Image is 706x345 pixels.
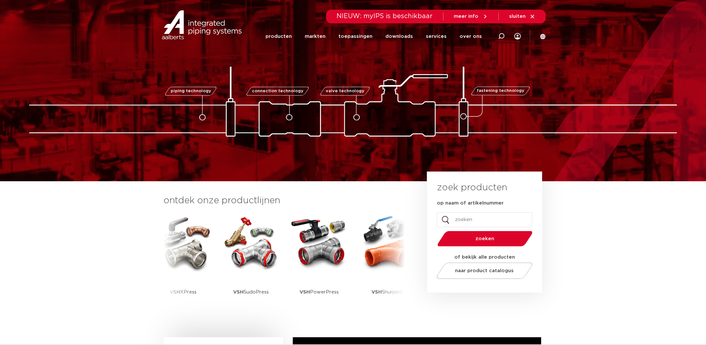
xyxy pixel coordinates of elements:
strong: VSH [170,290,180,295]
div: my IPS [514,23,521,49]
a: sluiten [509,14,535,19]
a: naar product catalogus [435,262,534,279]
a: services [426,24,447,49]
strong: of bekijk alle producten [454,255,515,260]
span: zoeken [454,236,516,241]
a: markten [305,24,325,49]
h3: zoek producten [437,181,507,194]
span: valve technology [325,89,364,93]
a: VSHPowerPress [290,214,348,312]
strong: VSH [300,290,310,295]
a: meer info [454,14,488,19]
p: PowerPress [300,272,339,312]
h3: ontdek onze productlijnen [164,194,405,207]
a: VSHSudoPress [222,214,280,312]
span: meer info [454,14,478,19]
a: VSHShurjoint [358,214,416,312]
p: SudoPress [233,272,269,312]
label: op naam of artikelnummer [437,200,504,206]
span: NIEUW: myIPS is beschikbaar [336,13,433,19]
strong: VSH [233,290,244,295]
a: VSHXPress [154,214,212,312]
span: naar product catalogus [455,268,514,273]
input: zoeken [437,212,532,227]
a: over ons [460,24,482,49]
button: zoeken [435,230,535,247]
span: sluiten [509,14,526,19]
span: piping technology [170,89,211,93]
nav: Menu [266,24,482,49]
p: XPress [170,272,197,312]
a: toepassingen [338,24,372,49]
span: connection technology [252,89,303,93]
p: Shurjoint [371,272,403,312]
a: producten [266,24,292,49]
strong: VSH [371,290,382,295]
span: fastening technology [477,89,524,93]
a: downloads [385,24,413,49]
